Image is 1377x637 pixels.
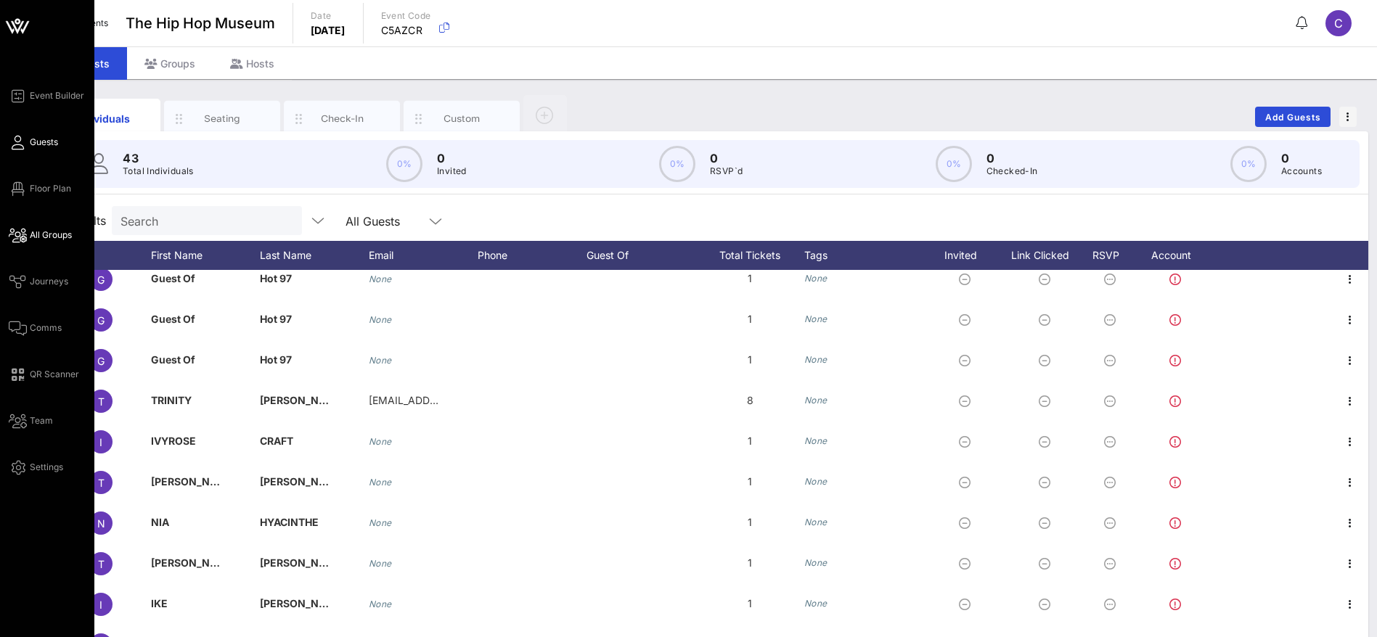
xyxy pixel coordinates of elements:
[260,394,346,406] span: [PERSON_NAME]
[151,353,195,366] span: Guest Of
[151,516,169,528] span: NIA
[151,556,237,569] span: [PERSON_NAME]
[260,597,346,609] span: [PERSON_NAME]
[127,47,213,80] div: Groups
[695,380,804,421] div: 8
[369,436,392,447] i: None
[30,275,68,288] span: Journeys
[695,421,804,461] div: 1
[98,477,105,489] span: T
[804,435,828,446] i: None
[587,241,695,270] div: Guest Of
[986,164,1038,178] p: Checked-In
[30,368,79,381] span: QR Scanner
[260,353,292,366] span: Hot 97
[9,412,53,430] a: Team
[260,313,292,325] span: Hot 97
[9,319,62,337] a: Comms
[1264,112,1322,123] span: Add Guests
[311,23,346,38] p: [DATE]
[30,414,53,427] span: Team
[369,274,392,284] i: None
[9,273,68,290] a: Journeys
[126,12,275,34] span: The Hip Hop Museum
[369,355,392,366] i: None
[695,461,804,502] div: 1
[30,89,84,102] span: Event Builder
[695,340,804,380] div: 1
[710,164,743,178] p: RSVP`d
[30,229,72,242] span: All Groups
[151,435,196,447] span: IVYROSE
[804,241,928,270] div: Tags
[260,556,346,569] span: [PERSON_NAME]
[70,111,135,126] div: Individuals
[30,136,58,149] span: Guests
[695,241,804,270] div: Total Tickets
[369,599,392,609] i: None
[381,9,431,23] p: Event Code
[695,299,804,340] div: 1
[369,477,392,488] i: None
[97,517,105,530] span: N
[311,9,346,23] p: Date
[1255,107,1331,127] button: Add Guests
[97,274,105,286] span: G
[151,272,195,284] span: Guest Of
[1334,16,1343,30] span: C
[1281,149,1322,167] p: 0
[151,313,195,325] span: Guest Of
[430,112,494,126] div: Custom
[437,149,467,167] p: 0
[9,226,72,244] a: All Groups
[260,435,293,447] span: CRAFT
[123,164,194,178] p: Total Individuals
[97,314,105,326] span: G
[1008,241,1087,270] div: Link Clicked
[1138,241,1218,270] div: Account
[1281,164,1322,178] p: Accounts
[695,502,804,543] div: 1
[97,355,105,367] span: G
[30,182,71,195] span: Floor Plan
[151,597,168,609] span: IKE
[123,149,194,167] p: 43
[369,314,392,325] i: None
[1325,10,1352,36] div: C
[151,241,260,270] div: First Name
[260,516,319,528] span: HYACINTHE
[190,112,255,126] div: Seating
[9,133,58,151] a: Guests
[369,517,392,528] i: None
[369,558,392,569] i: None
[260,241,369,270] div: Last Name
[151,394,192,406] span: TRINITY
[310,112,375,126] div: Check-In
[478,241,587,270] div: Phone
[986,149,1038,167] p: 0
[260,475,346,488] span: [PERSON_NAME]
[9,180,71,197] a: Floor Plan
[9,459,63,476] a: Settings
[30,461,63,474] span: Settings
[99,436,102,448] span: I
[9,366,79,383] a: QR Scanner
[98,558,105,570] span: T
[695,543,804,583] div: 1
[710,149,743,167] p: 0
[804,598,828,609] i: None
[30,321,62,334] span: Comms
[804,517,828,527] i: None
[928,241,1008,270] div: Invited
[369,241,478,270] div: Email
[804,476,828,487] i: None
[695,258,804,299] div: 1
[346,215,400,228] div: All Guests
[213,47,292,80] div: Hosts
[99,599,102,611] span: I
[98,395,105,408] span: T
[151,475,237,488] span: [PERSON_NAME]
[804,273,828,284] i: None
[804,313,828,324] i: None
[337,206,453,235] div: All Guests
